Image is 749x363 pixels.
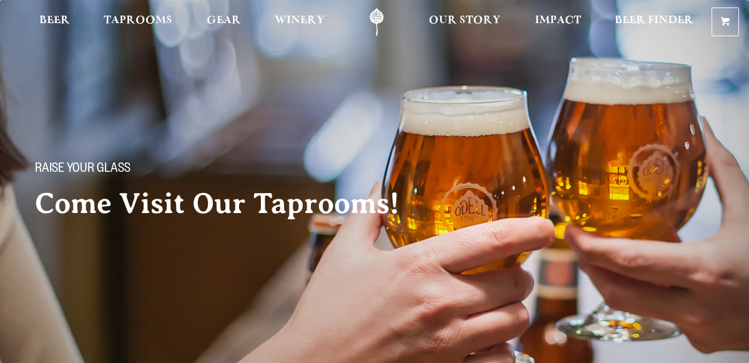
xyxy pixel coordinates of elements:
[207,16,241,26] span: Gear
[535,16,581,26] span: Impact
[198,8,249,36] a: Gear
[275,16,325,26] span: Winery
[615,16,693,26] span: Beer Finder
[104,16,172,26] span: Taprooms
[39,16,70,26] span: Beer
[35,162,130,178] span: Raise your glass
[35,188,424,219] h2: Come Visit Our Taprooms!
[353,8,400,36] a: Odell Home
[267,8,333,36] a: Winery
[95,8,180,36] a: Taprooms
[429,16,501,26] span: Our Story
[421,8,509,36] a: Our Story
[31,8,78,36] a: Beer
[527,8,589,36] a: Impact
[607,8,702,36] a: Beer Finder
